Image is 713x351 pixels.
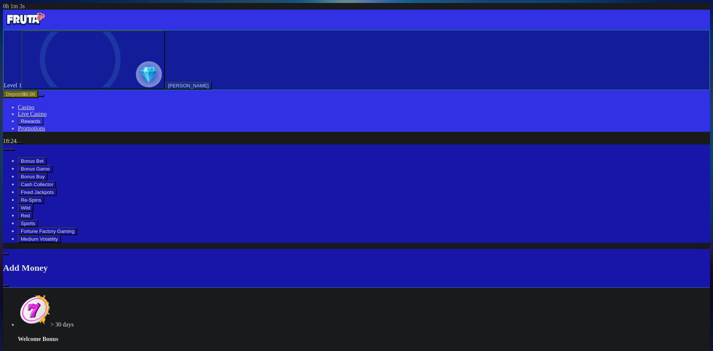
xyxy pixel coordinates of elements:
[18,125,45,131] a: gift-inverted iconPromotions
[18,125,45,131] span: Promotions
[23,91,35,97] span: $0.00
[9,149,15,151] button: next slide
[21,166,50,172] span: Bonus Game
[4,82,22,88] span: Level 1
[3,263,710,273] h2: Add Money
[6,91,23,97] span: Deposit
[21,158,44,164] span: Bonus Bet
[18,157,47,165] button: Bonus Bet
[3,10,48,28] img: Fruta
[18,204,33,212] button: Wild
[18,173,48,181] button: Bonus Buy
[3,3,25,9] span: user session time
[18,294,51,326] img: Welcome bonus icon
[3,149,9,151] button: prev slide
[18,336,710,342] h4: Welcome Bonus
[18,181,56,188] button: Cash Collector
[51,321,74,328] span: countdown
[21,189,54,195] span: Fixed Jackpots
[21,236,58,242] span: Medium Volatility
[168,83,209,88] span: [PERSON_NAME]
[21,228,74,234] span: Fortune Factory Gaming
[21,221,35,226] span: Sports
[3,253,9,255] button: chevron-left icon
[18,104,34,110] span: Casino
[18,220,38,227] button: Sports
[18,212,33,220] button: Red
[21,205,30,211] span: Wild
[21,197,41,203] span: Re-Spins
[18,111,47,117] a: poker-chip iconLive Casino
[3,10,710,132] nav: Primary
[22,30,165,90] button: reward progress
[18,117,43,125] button: reward iconRewards
[136,61,162,87] img: reward progress
[18,235,61,243] button: Medium Volatility
[18,196,44,204] button: Re-Spins
[18,165,53,173] button: Bonus Game
[3,23,48,29] a: Fruta
[165,82,212,90] button: [PERSON_NAME]
[3,138,16,144] span: 18:24
[21,118,40,124] span: Rewards
[21,213,30,218] span: Red
[38,95,44,97] button: menu
[18,111,47,117] span: Live Casino
[16,142,22,144] button: menu
[3,285,9,287] button: close
[18,188,57,196] button: Fixed Jackpots
[21,182,53,187] span: Cash Collector
[21,174,45,179] span: Bonus Buy
[18,104,34,110] a: diamond iconCasino
[3,90,38,98] button: Depositplus icon$0.00
[18,227,77,235] button: Fortune Factory Gaming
